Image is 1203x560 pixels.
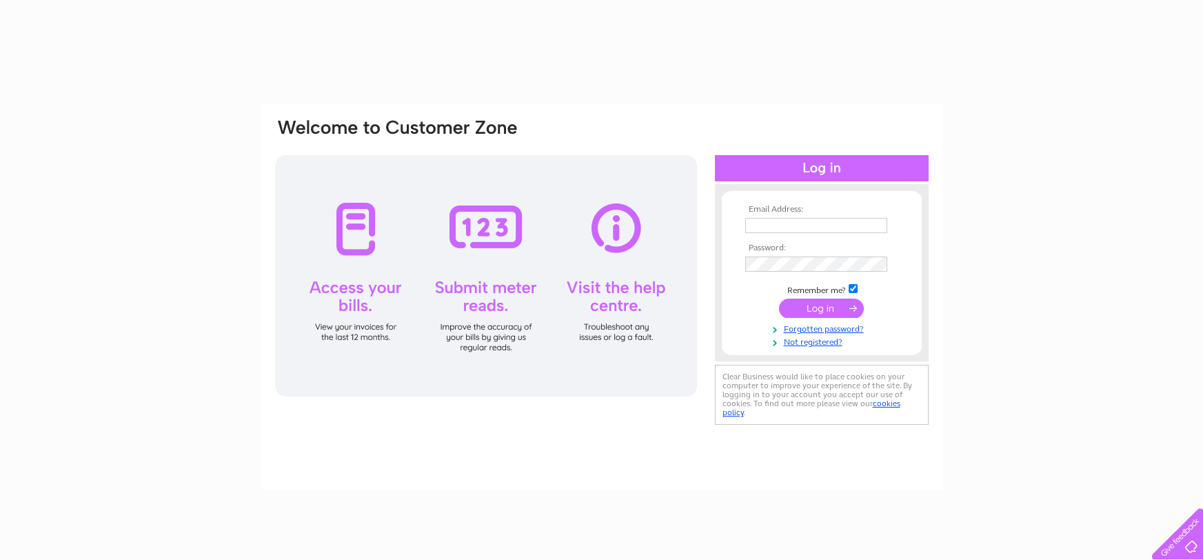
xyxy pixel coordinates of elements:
[745,321,902,334] a: Forgotten password?
[745,334,902,348] a: Not registered?
[722,399,900,417] a: cookies policy
[742,282,902,296] td: Remember me?
[715,365,929,425] div: Clear Business would like to place cookies on your computer to improve your experience of the sit...
[742,205,902,214] th: Email Address:
[779,299,864,318] input: Submit
[742,243,902,253] th: Password:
